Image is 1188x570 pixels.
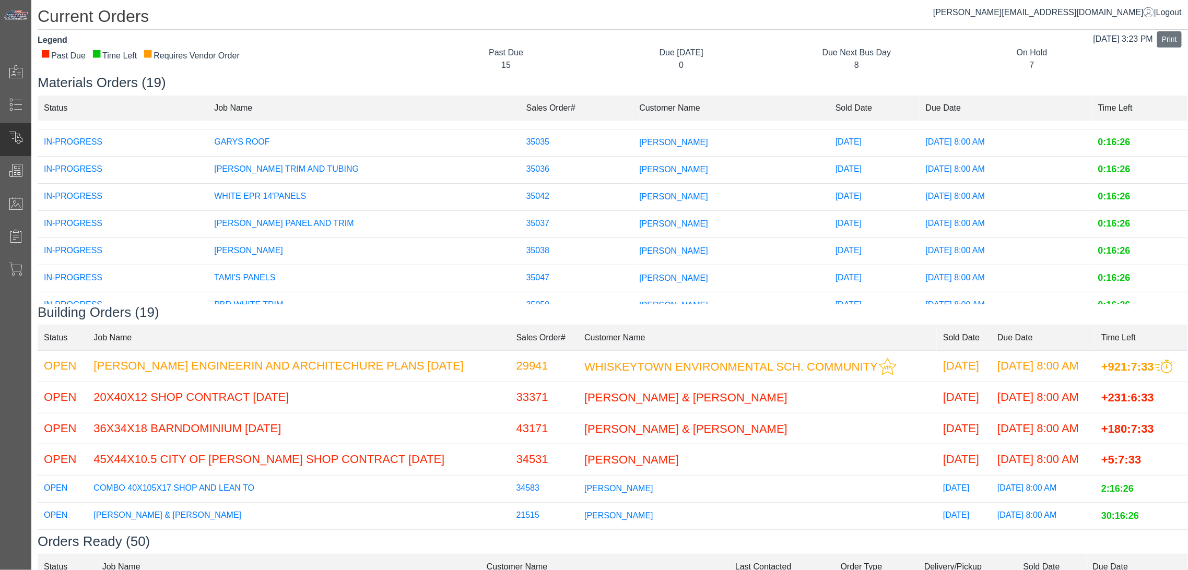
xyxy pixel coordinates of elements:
h3: Materials Orders (19) [38,75,1188,91]
span: [PERSON_NAME] [639,300,708,309]
td: [DATE] [829,265,920,292]
td: IN-PROGRESS [38,129,208,156]
span: 0:16:26 [1098,192,1131,202]
td: 45X44X10.5 CITY OF [PERSON_NAME] SHOP CONTRACT [DATE] [87,444,510,476]
span: 0:16:26 [1098,273,1131,283]
h1: Current Orders [38,6,1188,30]
td: Time Left [1095,325,1188,350]
td: 36X34X18 BARNDOMINIUM [DATE] [87,413,510,444]
td: COMBO 40X105X17 SHOP AND LEAN TO [87,476,510,503]
td: [DATE] [937,382,991,413]
td: OPEN [38,503,87,530]
div: ■ [143,50,152,57]
span: [PERSON_NAME] [639,273,708,282]
td: [DATE] [829,210,920,238]
td: [PERSON_NAME] [208,238,520,265]
span: [PERSON_NAME] & [PERSON_NAME] [584,391,787,405]
div: Past Due [41,50,86,62]
button: Print [1157,31,1182,47]
span: 0:16:26 [1098,246,1131,256]
td: Customer Name [578,325,937,350]
div: | [933,6,1182,19]
td: OPEN [38,444,87,476]
td: Sales Order# [510,325,579,350]
span: [PERSON_NAME] [584,484,653,493]
td: [DATE] 8:00 AM [991,476,1095,503]
span: Logout [1156,8,1182,17]
td: [DATE] 8:00 AM [991,382,1095,413]
img: This customer should be prioritized [879,358,897,375]
img: This order should be prioritized [1155,360,1173,374]
td: [PERSON_NAME] PANEL AND TRIM [208,210,520,238]
span: [PERSON_NAME] & [PERSON_NAME] [584,422,787,435]
td: 29941 [510,350,579,382]
td: [DATE] 8:00 AM [920,292,1092,319]
h3: Building Orders (19) [38,304,1188,320]
div: 15 [426,59,586,72]
td: IN-PROGRESS [38,183,208,210]
td: [DATE] [937,530,991,561]
span: [PERSON_NAME] [639,246,708,255]
td: 35035 [520,129,633,156]
td: Customer Name [633,95,829,121]
td: 35038 [520,238,633,265]
td: 43171 [510,413,579,444]
td: Job Name [87,325,510,350]
td: Job Name [208,95,520,121]
td: 21515 [510,503,579,530]
div: Time Left [92,50,137,62]
td: IN-PROGRESS [38,210,208,238]
span: [PERSON_NAME] [639,219,708,228]
span: [PERSON_NAME] [639,192,708,200]
span: 30:16:26 [1101,510,1139,521]
td: [DATE] 8:00 AM [920,210,1092,238]
span: WHISKEYTOWN ENVIRONMENTAL SCH. COMMUNITY [584,360,878,373]
span: [PERSON_NAME] [639,164,708,173]
td: [DATE] 8:00 AM [991,503,1095,530]
td: Time Left [1092,95,1188,121]
td: [PERSON_NAME] ENGINEERIN AND ARCHITECHURE PLANS [DATE] [87,350,510,382]
td: Due Date [991,325,1095,350]
td: IN-PROGRESS [38,265,208,292]
a: [PERSON_NAME][EMAIL_ADDRESS][DOMAIN_NAME] [933,8,1154,17]
td: [DATE] [829,238,920,265]
td: [DATE] [937,350,991,382]
span: [PERSON_NAME] [584,454,679,467]
td: 34801 [510,530,579,561]
td: [DATE] [829,292,920,319]
td: PBR WHITE TRIM [208,292,520,319]
div: ■ [41,50,50,57]
div: Requires Vendor Order [143,50,240,62]
td: [DATE] 8:00 AM [991,413,1095,444]
div: 0 [602,59,761,72]
span: [DATE] 3:23 PM [1093,34,1153,43]
div: On Hold [952,46,1112,59]
td: [DATE] [937,503,991,530]
td: Sales Order# [520,95,633,121]
span: 0:16:26 [1098,300,1131,311]
h3: Orders Ready (50) [38,533,1188,550]
div: 8 [777,59,937,72]
td: 35037 [520,210,633,238]
td: 35036 [520,156,633,183]
td: OPEN [38,476,87,503]
strong: Legend [38,35,67,44]
td: OPEN [38,530,87,561]
td: [PERSON_NAME] & [PERSON_NAME] [87,503,510,530]
td: 35047 [520,265,633,292]
td: GARYS ROOF [208,129,520,156]
div: Past Due [426,46,586,59]
td: [DATE] [937,444,991,476]
td: [PERSON_NAME] TRIM AND TUBING [208,156,520,183]
span: 2:16:26 [1101,483,1134,494]
td: Due Date [920,95,1092,121]
td: WHITE EPR 14'PANELS [208,183,520,210]
span: +180:7:33 [1101,422,1154,435]
td: [DATE] [937,413,991,444]
td: [PERSON_NAME] [87,530,510,561]
span: 0:16:26 [1098,164,1131,175]
td: Sold Date [829,95,920,121]
div: 7 [952,59,1112,72]
td: [DATE] 8:00 AM [991,444,1095,476]
td: TAMI'S PANELS [208,265,520,292]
